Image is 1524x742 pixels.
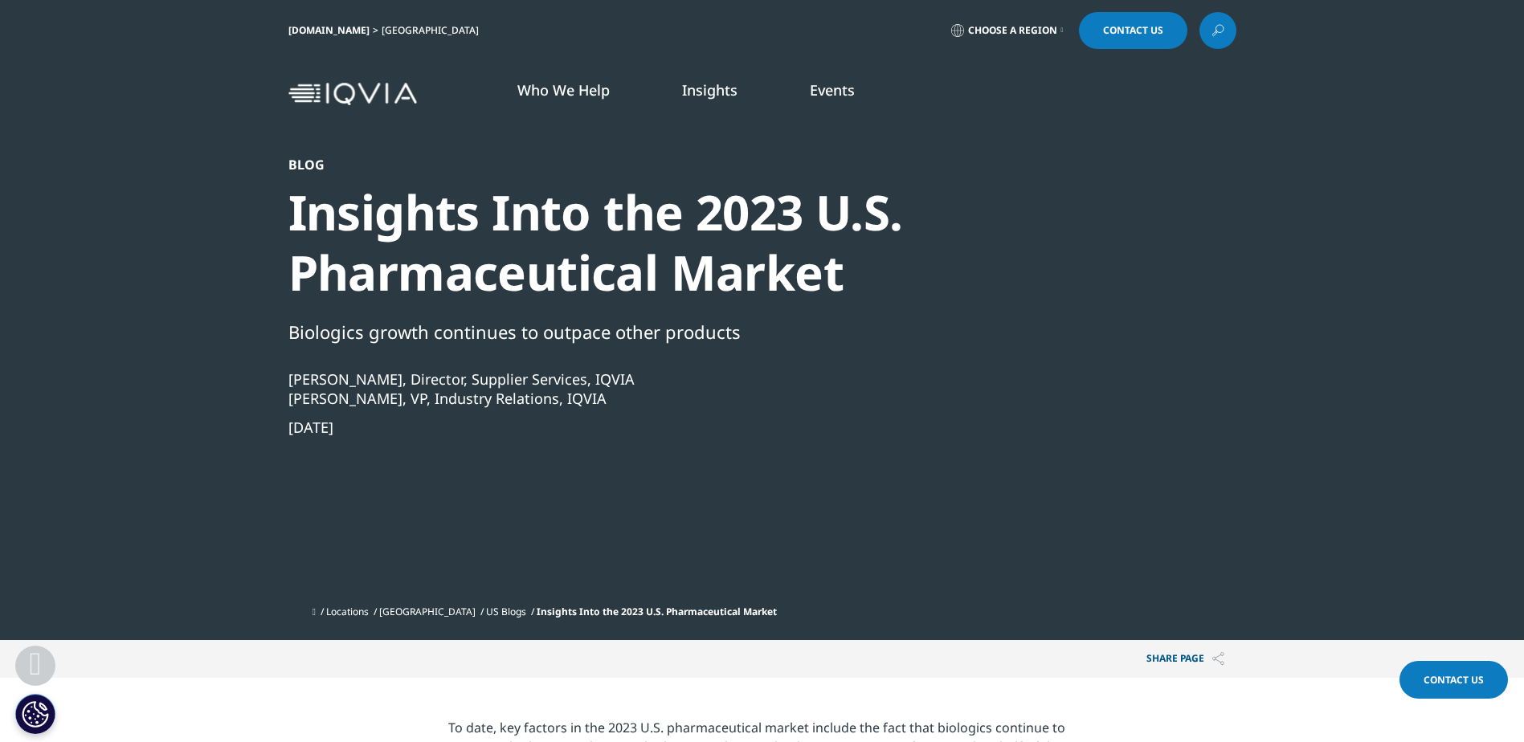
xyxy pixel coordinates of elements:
[288,182,1150,303] div: Insights Into the 2023 U.S. Pharmaceutical Market
[288,418,1150,437] div: [DATE]
[1399,661,1508,699] a: Contact Us
[1079,12,1187,49] a: Contact Us
[379,605,476,618] a: [GEOGRAPHIC_DATA]
[810,80,855,100] a: Events
[15,694,55,734] button: Cookies Settings
[682,80,737,100] a: Insights
[288,23,370,37] a: [DOMAIN_NAME]
[326,605,369,618] a: Locations
[1134,640,1236,678] p: Share PAGE
[968,24,1057,37] span: Choose a Region
[1424,673,1484,687] span: Contact Us
[288,318,1150,345] div: Biologics growth continues to outpace other products
[1212,652,1224,666] img: Share PAGE
[288,389,1150,408] div: [PERSON_NAME], VP, Industry Relations, IQVIA
[537,605,777,618] span: Insights Into the 2023 U.S. Pharmaceutical Market
[517,80,610,100] a: Who We Help
[288,369,1150,389] div: [PERSON_NAME], Director, Supplier Services, IQVIA
[486,605,526,618] a: US Blogs
[423,56,1236,132] nav: Primary
[288,157,1150,173] div: Blog
[1103,26,1163,35] span: Contact Us
[1134,640,1236,678] button: Share PAGEShare PAGE
[288,83,417,106] img: IQVIA Healthcare Information Technology and Pharma Clinical Research Company
[382,24,485,37] div: [GEOGRAPHIC_DATA]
